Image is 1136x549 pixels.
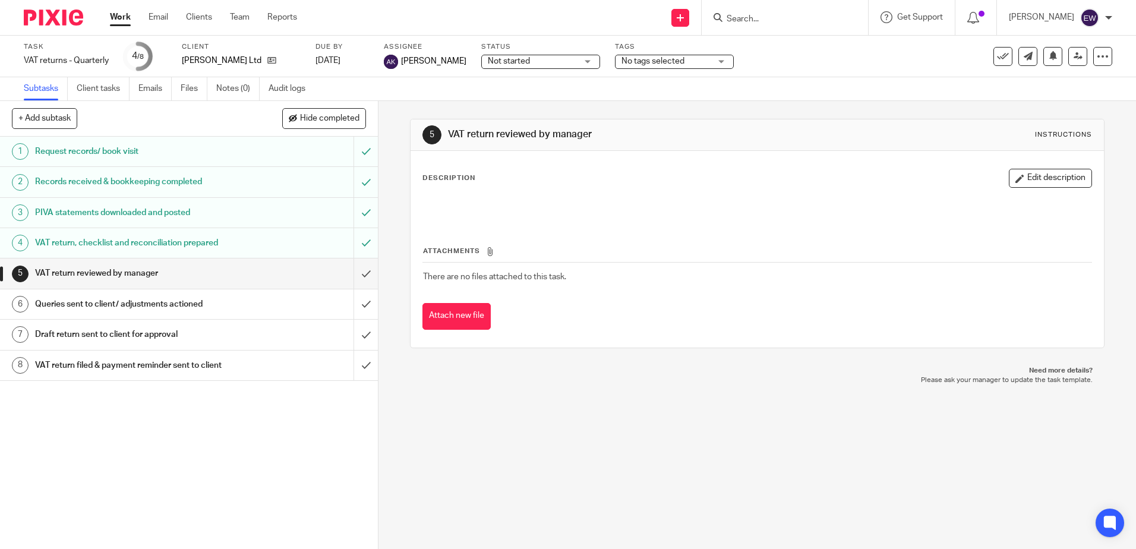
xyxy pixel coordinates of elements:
span: [DATE] [315,56,340,65]
div: 4 [132,49,144,63]
p: Description [422,173,475,183]
h1: VAT return reviewed by manager [448,128,782,141]
img: svg%3E [384,55,398,69]
span: Not started [488,57,530,65]
button: Attach new file [422,303,491,330]
h1: Request records/ book visit [35,143,239,160]
a: Subtasks [24,77,68,100]
div: 4 [12,235,29,251]
h1: Queries sent to client/ adjustments actioned [35,295,239,313]
h1: PIVA statements downloaded and posted [35,204,239,222]
p: Need more details? [422,366,1092,376]
a: Client tasks [77,77,130,100]
h1: Records received & bookkeeping completed [35,173,239,191]
div: Instructions [1035,130,1092,140]
div: 1 [12,143,29,160]
h1: Draft return sent to client for approval [35,326,239,343]
img: svg%3E [1080,8,1099,27]
span: Hide completed [300,114,359,124]
span: No tags selected [621,57,684,65]
a: Reports [267,11,297,23]
a: Emails [138,77,172,100]
a: Clients [186,11,212,23]
div: 7 [12,326,29,343]
label: Due by [315,42,369,52]
button: + Add subtask [12,108,77,128]
div: 8 [12,357,29,374]
span: Attachments [423,248,480,254]
span: [PERSON_NAME] [401,55,466,67]
p: [PERSON_NAME] Ltd [182,55,261,67]
button: Edit description [1009,169,1092,188]
div: 5 [12,266,29,282]
a: Work [110,11,131,23]
div: 3 [12,204,29,221]
a: Email [149,11,168,23]
a: Team [230,11,250,23]
img: Pixie [24,10,83,26]
a: Notes (0) [216,77,260,100]
h1: VAT return reviewed by manager [35,264,239,282]
label: Task [24,42,109,52]
label: Assignee [384,42,466,52]
span: There are no files attached to this task. [423,273,566,281]
button: Hide completed [282,108,366,128]
label: Status [481,42,600,52]
div: 6 [12,296,29,313]
label: Client [182,42,301,52]
div: 5 [422,125,441,144]
div: 2 [12,174,29,191]
small: /8 [137,53,144,60]
div: VAT returns - Quarterly [24,55,109,67]
h1: VAT return filed & payment reminder sent to client [35,356,239,374]
p: Please ask your manager to update the task template. [422,376,1092,385]
a: Files [181,77,207,100]
a: Audit logs [269,77,314,100]
h1: VAT return, checklist and reconciliation prepared [35,234,239,252]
